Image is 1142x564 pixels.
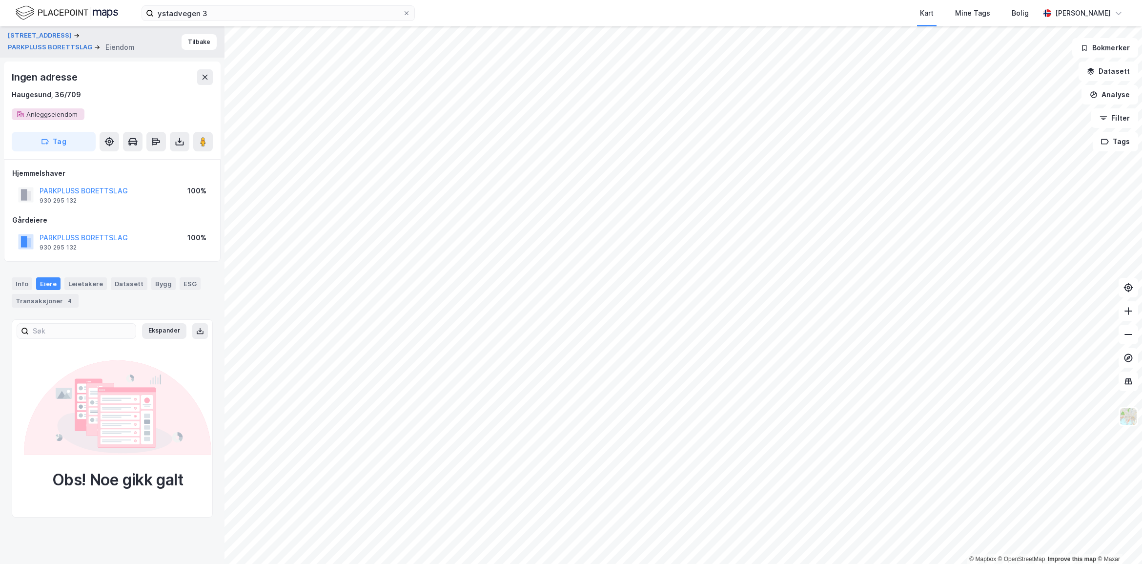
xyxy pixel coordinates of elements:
[969,556,996,563] a: Mapbox
[151,277,176,290] div: Bygg
[12,214,212,226] div: Gårdeiere
[8,42,94,52] button: PARKPLUSS BORETTSLAG
[1079,62,1138,81] button: Datasett
[1093,132,1138,151] button: Tags
[12,89,81,101] div: Haugesund, 36/709
[40,197,77,205] div: 930 295 132
[187,232,206,244] div: 100%
[8,31,74,41] button: [STREET_ADDRESS]
[182,34,217,50] button: Tilbake
[36,277,61,290] div: Eiere
[1055,7,1111,19] div: [PERSON_NAME]
[65,296,75,306] div: 4
[29,324,136,338] input: Søk
[998,556,1045,563] a: OpenStreetMap
[12,69,79,85] div: Ingen adresse
[955,7,990,19] div: Mine Tags
[1081,85,1138,104] button: Analyse
[12,294,79,308] div: Transaksjoner
[16,4,118,21] img: logo.f888ab2527a4732fd821a326f86c7f29.svg
[1119,407,1138,426] img: Z
[64,277,107,290] div: Leietakere
[187,185,206,197] div: 100%
[1048,556,1096,563] a: Improve this map
[40,244,77,251] div: 930 295 132
[105,42,135,53] div: Eiendom
[180,277,201,290] div: ESG
[1093,517,1142,564] iframe: Chat Widget
[12,132,96,151] button: Tag
[12,167,212,179] div: Hjemmelshaver
[1072,38,1138,58] button: Bokmerker
[154,6,403,21] input: Søk på adresse, matrikkel, gårdeiere, leietakere eller personer
[12,277,32,290] div: Info
[1091,108,1138,128] button: Filter
[111,277,147,290] div: Datasett
[1093,517,1142,564] div: Kontrollprogram for chat
[52,470,184,490] div: Obs! Noe gikk galt
[142,323,186,339] button: Ekspander
[920,7,934,19] div: Kart
[1012,7,1029,19] div: Bolig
